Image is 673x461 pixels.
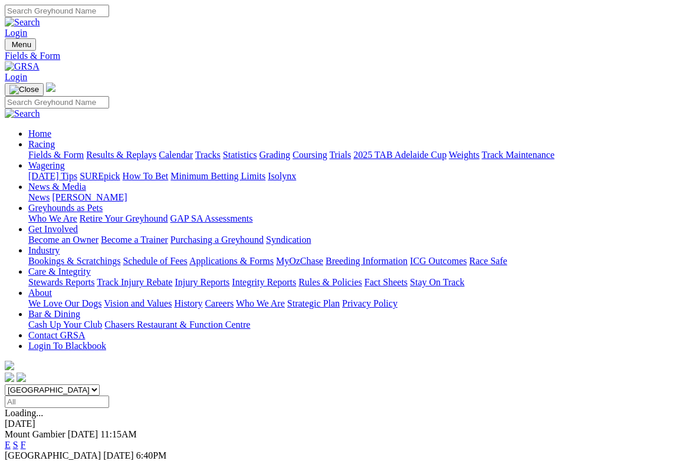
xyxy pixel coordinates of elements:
[21,440,26,450] a: F
[223,150,257,160] a: Statistics
[268,171,296,181] a: Isolynx
[28,129,51,139] a: Home
[5,108,40,119] img: Search
[9,85,39,94] img: Close
[28,320,102,330] a: Cash Up Your Club
[293,150,327,160] a: Coursing
[5,5,109,17] input: Search
[5,396,109,408] input: Select date
[5,96,109,108] input: Search
[86,150,156,160] a: Results & Replays
[103,450,134,460] span: [DATE]
[28,235,99,245] a: Become an Owner
[28,320,668,330] div: Bar & Dining
[28,139,55,149] a: Racing
[175,277,229,287] a: Injury Reports
[342,298,398,308] a: Privacy Policy
[28,150,668,160] div: Racing
[170,171,265,181] a: Minimum Betting Limits
[28,256,120,266] a: Bookings & Scratchings
[28,182,86,192] a: News & Media
[174,298,202,308] a: History
[28,288,52,298] a: About
[123,171,169,181] a: How To Bet
[28,341,106,351] a: Login To Blackbook
[28,171,668,182] div: Wagering
[80,213,168,223] a: Retire Your Greyhound
[28,203,103,213] a: Greyhounds as Pets
[28,213,77,223] a: Who We Are
[28,192,50,202] a: News
[329,150,351,160] a: Trials
[195,150,221,160] a: Tracks
[28,277,94,287] a: Stewards Reports
[170,213,253,223] a: GAP SA Assessments
[410,277,464,287] a: Stay On Track
[5,450,101,460] span: [GEOGRAPHIC_DATA]
[28,256,668,266] div: Industry
[28,235,668,245] div: Get Involved
[205,298,234,308] a: Careers
[28,298,668,309] div: About
[28,213,668,224] div: Greyhounds as Pets
[5,17,40,28] img: Search
[17,373,26,382] img: twitter.svg
[260,150,290,160] a: Grading
[28,309,80,319] a: Bar & Dining
[104,320,250,330] a: Chasers Restaurant & Function Centre
[5,373,14,382] img: facebook.svg
[232,277,296,287] a: Integrity Reports
[28,192,668,203] div: News & Media
[5,408,43,418] span: Loading...
[5,429,65,439] span: Mount Gambier
[236,298,285,308] a: Who We Are
[101,235,168,245] a: Become a Trainer
[97,277,172,287] a: Track Injury Rebate
[287,298,340,308] a: Strategic Plan
[12,40,31,49] span: Menu
[68,429,99,439] span: [DATE]
[123,256,187,266] a: Schedule of Fees
[189,256,274,266] a: Applications & Forms
[449,150,480,160] a: Weights
[482,150,554,160] a: Track Maintenance
[46,83,55,92] img: logo-grsa-white.png
[5,72,27,82] a: Login
[266,235,311,245] a: Syndication
[28,245,60,255] a: Industry
[5,28,27,38] a: Login
[28,330,85,340] a: Contact GRSA
[159,150,193,160] a: Calendar
[28,171,77,181] a: [DATE] Tips
[326,256,408,266] a: Breeding Information
[469,256,507,266] a: Race Safe
[28,277,668,288] div: Care & Integrity
[52,192,127,202] a: [PERSON_NAME]
[5,61,40,72] img: GRSA
[5,51,668,61] a: Fields & Form
[100,429,137,439] span: 11:15AM
[5,419,668,429] div: [DATE]
[353,150,447,160] a: 2025 TAB Adelaide Cup
[5,83,44,96] button: Toggle navigation
[298,277,362,287] a: Rules & Policies
[5,38,36,51] button: Toggle navigation
[28,150,84,160] a: Fields & Form
[80,171,120,181] a: SUREpick
[28,266,91,276] a: Care & Integrity
[13,440,18,450] a: S
[365,277,408,287] a: Fact Sheets
[28,298,101,308] a: We Love Our Dogs
[5,440,11,450] a: E
[5,361,14,370] img: logo-grsa-white.png
[136,450,167,460] span: 6:40PM
[104,298,172,308] a: Vision and Values
[28,160,65,170] a: Wagering
[276,256,323,266] a: MyOzChase
[410,256,467,266] a: ICG Outcomes
[28,224,78,234] a: Get Involved
[170,235,264,245] a: Purchasing a Greyhound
